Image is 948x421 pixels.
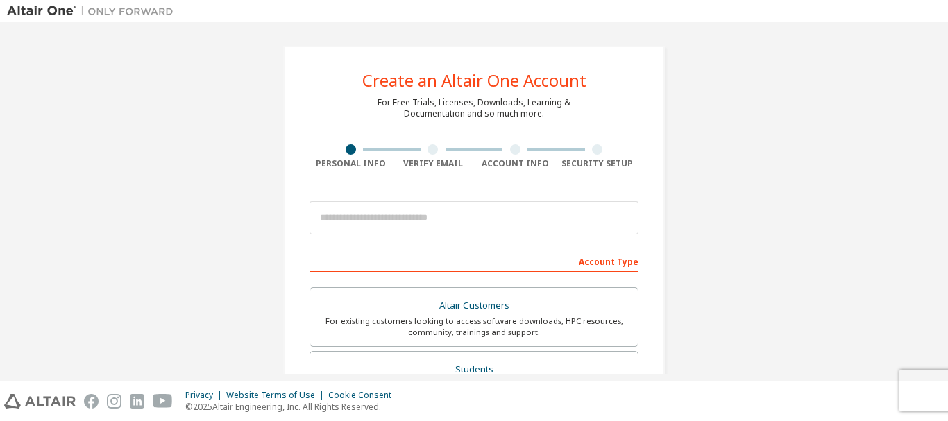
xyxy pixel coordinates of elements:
div: Privacy [185,390,226,401]
div: For Free Trials, Licenses, Downloads, Learning & Documentation and so much more. [378,97,570,119]
img: linkedin.svg [130,394,144,409]
img: Altair One [7,4,180,18]
div: Create an Altair One Account [362,72,586,89]
img: youtube.svg [153,394,173,409]
div: Account Type [310,250,638,272]
div: Cookie Consent [328,390,400,401]
div: Account Info [474,158,557,169]
div: For existing customers looking to access software downloads, HPC resources, community, trainings ... [319,316,629,338]
div: Website Terms of Use [226,390,328,401]
div: Students [319,360,629,379]
p: © 2025 Altair Engineering, Inc. All Rights Reserved. [185,401,400,413]
img: facebook.svg [84,394,99,409]
div: Security Setup [557,158,639,169]
div: Verify Email [392,158,475,169]
div: Altair Customers [319,296,629,316]
img: altair_logo.svg [4,394,76,409]
div: Personal Info [310,158,392,169]
img: instagram.svg [107,394,121,409]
